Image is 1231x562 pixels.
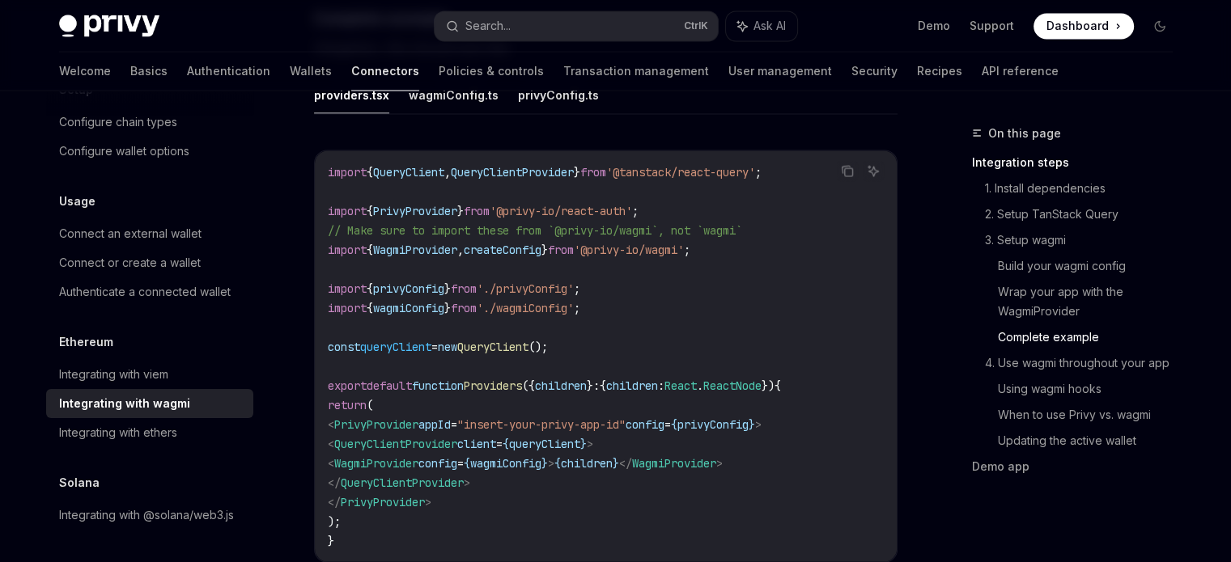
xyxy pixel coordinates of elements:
a: Transaction management [563,52,709,91]
span: ; [755,164,762,179]
span: } [749,416,755,431]
span: '@tanstack/react-query' [606,164,755,179]
span: { [503,436,509,450]
span: } [444,300,451,315]
a: 2. Setup TanStack Query [985,201,1186,226]
a: Demo [918,18,950,34]
a: Welcome [59,52,111,91]
span: import [328,164,367,179]
span: new [438,339,457,353]
span: ; [574,281,580,295]
span: = [451,416,457,431]
span: > [716,455,723,470]
span: = [431,339,438,353]
span: { [367,203,373,218]
a: Demo app [972,453,1186,479]
span: const [328,339,360,353]
span: WagmiProvider [334,455,418,470]
span: // Make sure to import these from `@privy-io/wagmi`, not `wagmi` [328,222,742,237]
span: WagmiProvider [632,455,716,470]
a: Connect an external wallet [46,219,253,248]
span: = [496,436,503,450]
span: React [664,378,697,392]
a: Integrating with wagmi [46,389,253,418]
span: from [580,164,606,179]
span: queryClient [509,436,580,450]
button: wagmiConfig.ts [409,75,499,113]
div: Search... [465,16,511,36]
a: Security [851,52,898,91]
span: ({ [522,378,535,392]
span: } [613,455,619,470]
img: dark logo [59,15,159,37]
a: 3. Setup wagmi [985,226,1186,252]
span: '@privy-io/react-auth' [490,203,632,218]
span: wagmiConfig [373,300,444,315]
span: } [580,436,587,450]
button: Ask AI [726,11,797,40]
h5: Ethereum [59,332,113,352]
span: On this page [988,123,1061,142]
a: When to use Privy vs. wagmi [998,401,1186,427]
span: children [561,455,613,470]
span: client [457,436,496,450]
span: createConfig [464,242,541,256]
span: , [457,242,464,256]
span: > [464,475,470,489]
span: function [412,378,464,392]
button: Ask AI [863,160,884,181]
span: { [600,378,606,392]
span: Ask AI [753,18,786,34]
span: </ [328,475,341,489]
a: Integrating with viem [46,360,253,389]
span: import [328,300,367,315]
span: config [626,416,664,431]
div: Integrating with wagmi [59,394,190,413]
span: default [367,378,412,392]
a: Integrating with ethers [46,418,253,447]
span: { [367,164,373,179]
span: import [328,242,367,256]
span: children [535,378,587,392]
span: } [541,242,548,256]
span: = [457,455,464,470]
span: }) [762,378,775,392]
span: ; [632,203,639,218]
span: appId [418,416,451,431]
span: Providers [464,378,522,392]
span: . [697,378,703,392]
a: Wrap your app with the WagmiProvider [998,278,1186,323]
span: QueryClient [457,339,528,353]
span: </ [328,494,341,509]
a: Authentication [187,52,270,91]
span: return [328,397,367,412]
span: './wagmiConfig' [477,300,574,315]
span: from [451,281,477,295]
span: , [444,164,451,179]
span: < [328,416,334,431]
div: Integrating with @solana/web3.js [59,505,234,525]
a: Support [970,18,1014,34]
div: Authenticate a connected wallet [59,282,231,302]
a: Connect or create a wallet [46,248,253,277]
a: Using wagmi hooks [998,375,1186,401]
a: Integrating with @solana/web3.js [46,501,253,530]
span: > [548,455,554,470]
span: { [671,416,677,431]
button: privyConfig.ts [518,75,599,113]
span: > [755,416,762,431]
a: Basics [130,52,168,91]
span: { [367,281,373,295]
button: Copy the contents from the code block [837,160,858,181]
span: } [457,203,464,218]
span: QueryClientProvider [341,475,464,489]
span: import [328,203,367,218]
span: { [367,242,373,256]
a: Build your wagmi config [998,252,1186,278]
a: User management [728,52,832,91]
span: } [587,378,593,392]
button: Toggle dark mode [1147,13,1173,39]
a: API reference [982,52,1059,91]
span: config [418,455,457,470]
span: } [444,281,451,295]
